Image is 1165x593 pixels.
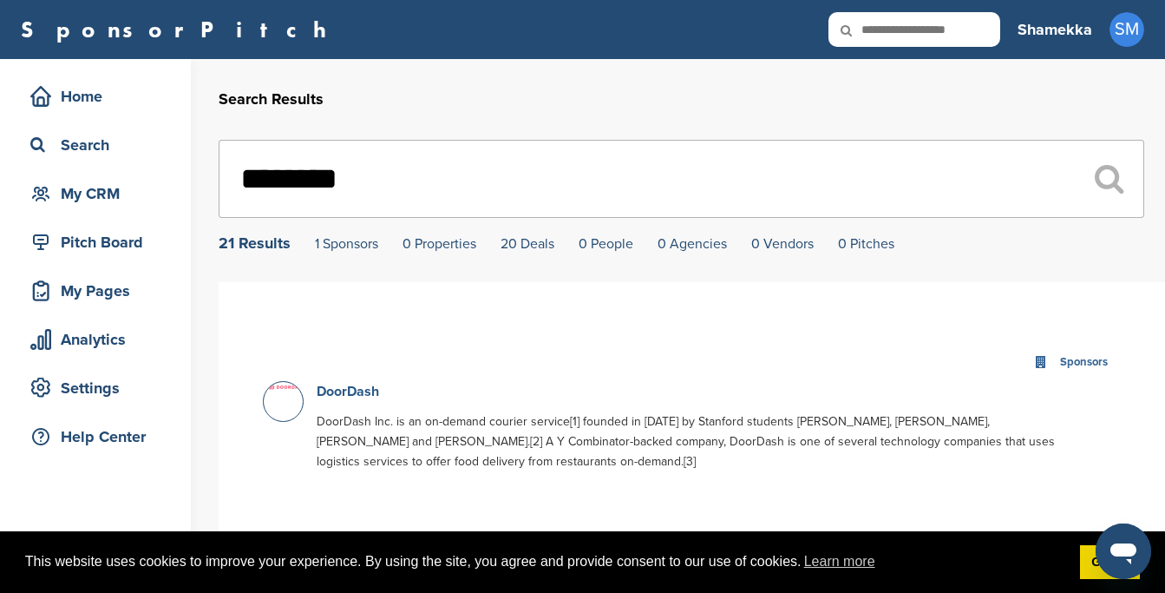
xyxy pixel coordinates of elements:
iframe: Button to launch messaging window [1096,524,1151,579]
a: 0 Properties [403,235,476,253]
span: SM [1109,12,1144,47]
h3: Shamekka [1018,17,1092,42]
a: My Pages [17,271,173,311]
a: My CRM [17,174,173,214]
img: 220px doordash logo [264,383,307,392]
a: Home [17,76,173,116]
a: DoorDash [317,383,379,400]
a: 0 Agencies [658,235,727,253]
a: Search [17,125,173,165]
div: Help Center [26,421,173,452]
a: Settings [17,368,173,408]
div: Sponsors [1056,353,1112,372]
a: dismiss cookie message [1080,545,1140,580]
div: 21 Results [219,235,291,251]
a: 20 Deals [501,235,554,253]
a: 0 Vendors [751,235,814,253]
div: My CRM [26,178,173,209]
a: Shamekka [1018,10,1092,49]
a: 0 People [579,235,633,253]
a: 1 Sponsors [315,235,378,253]
div: Pitch Board [26,227,173,258]
a: Pitch Board [17,222,173,262]
div: Settings [26,372,173,404]
a: Help Center [17,417,173,457]
span: This website uses cookies to improve your experience. By using the site, you agree and provide co... [25,549,1066,575]
a: SponsorPitch [21,18,337,41]
div: Search [26,129,173,161]
p: DoorDash Inc. is an on-demand courier service[1] founded in [DATE] by Stanford students [PERSON_N... [317,412,1071,471]
div: Analytics [26,324,173,355]
div: My Pages [26,275,173,306]
a: learn more about cookies [802,549,878,575]
h2: Search Results [219,88,1144,111]
div: Home [26,81,173,112]
a: 0 Pitches [838,235,894,253]
a: Analytics [17,320,173,359]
